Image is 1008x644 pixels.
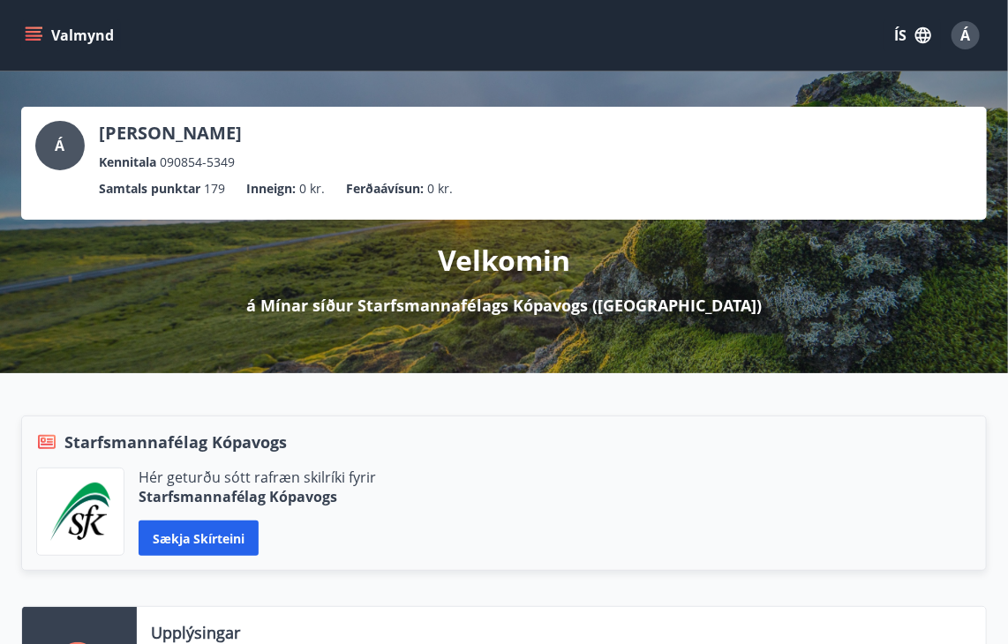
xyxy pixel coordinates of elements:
p: Upplýsingar [151,621,240,644]
p: Hér geturðu sótt rafræn skilríki fyrir [139,468,376,487]
span: Á [961,26,971,45]
p: Ferðaávísun : [346,179,424,198]
img: x5MjQkxwhnYn6YREZUTEa9Q4KsBUeQdWGts9Dj4O.png [50,483,110,541]
p: Kennitala [99,153,156,172]
p: Samtals punktar [99,179,200,198]
button: Á [944,14,987,56]
button: Sækja skírteini [139,520,259,556]
p: Velkomin [438,241,570,280]
span: 179 [204,179,225,198]
p: Starfsmannafélag Kópavogs [139,487,376,506]
span: Starfsmannafélag Kópavogs [64,431,287,453]
p: á Mínar síður Starfsmannafélags Kópavogs ([GEOGRAPHIC_DATA]) [246,294,762,317]
button: menu [21,19,121,51]
p: Inneign : [246,179,296,198]
p: [PERSON_NAME] [99,121,242,146]
span: Á [56,136,65,155]
span: 090854-5349 [160,153,235,172]
span: 0 kr. [427,179,453,198]
span: 0 kr. [299,179,325,198]
button: ÍS [884,19,941,51]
